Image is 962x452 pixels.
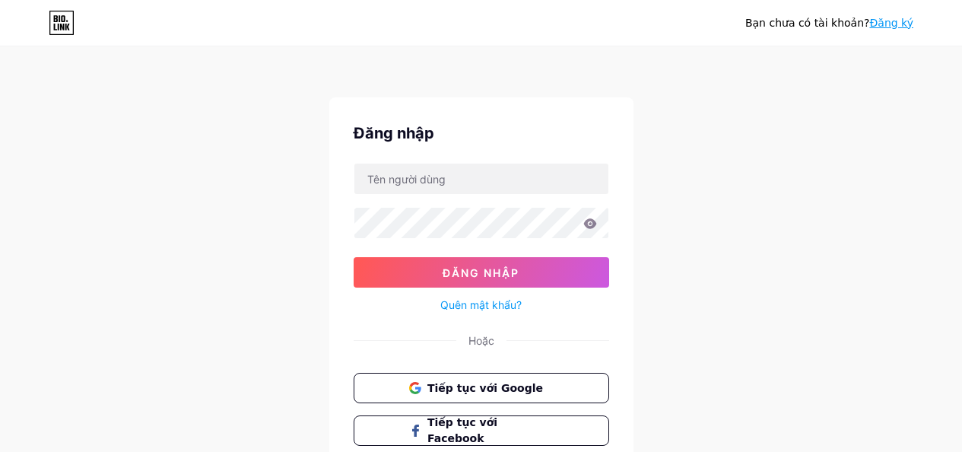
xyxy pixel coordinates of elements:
[869,17,913,29] a: Đăng ký
[354,164,608,194] input: Tên người dùng
[354,415,609,446] button: Tiếp tục với Facebook
[354,124,434,142] font: Đăng nhập
[745,17,870,29] font: Bạn chưa có tài khoản?
[440,298,522,311] font: Quên mật khẩu?
[354,373,609,403] button: Tiếp tục với Google
[427,416,497,444] font: Tiếp tục với Facebook
[440,297,522,313] a: Quên mật khẩu?
[443,266,519,279] font: Đăng nhập
[427,382,543,394] font: Tiếp tục với Google
[354,257,609,288] button: Đăng nhập
[468,334,494,347] font: Hoặc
